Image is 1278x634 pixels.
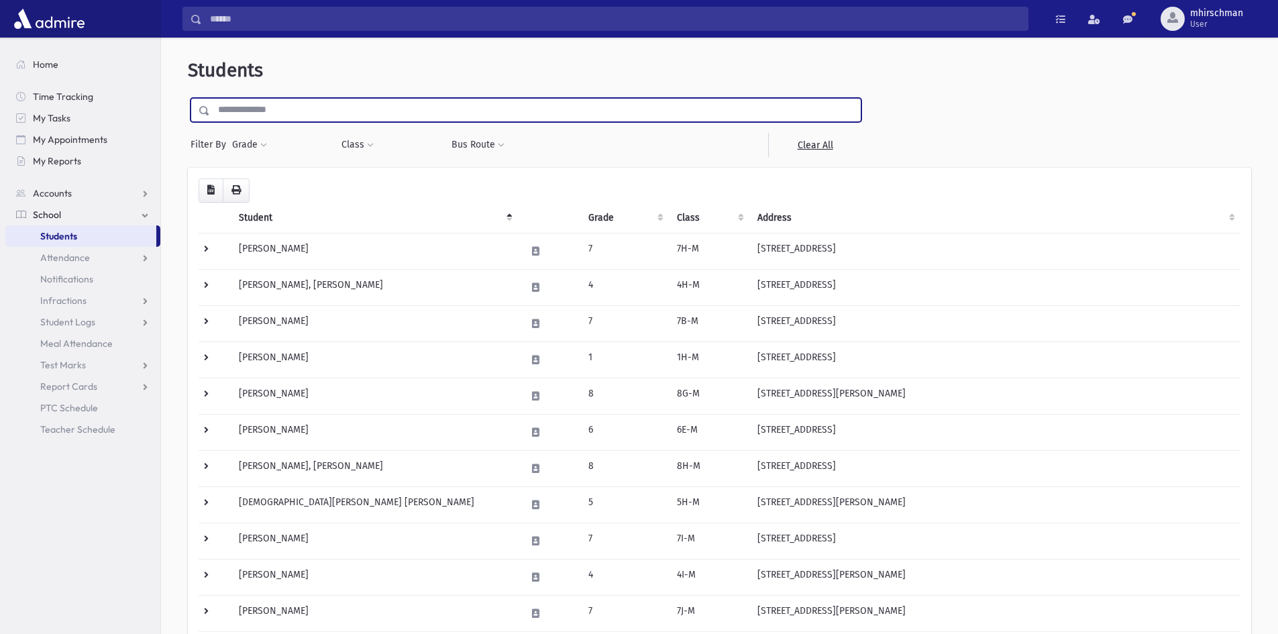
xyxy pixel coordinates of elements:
a: Meal Attendance [5,333,160,354]
td: 8H-M [669,450,749,486]
span: Time Tracking [33,91,93,103]
td: [STREET_ADDRESS] [749,341,1240,378]
td: [DEMOGRAPHIC_DATA][PERSON_NAME] [PERSON_NAME] [231,486,518,523]
td: 7 [580,523,669,559]
td: [STREET_ADDRESS][PERSON_NAME] [749,559,1240,595]
td: 5 [580,486,669,523]
td: 4 [580,559,669,595]
span: Filter By [191,138,231,152]
a: Accounts [5,182,160,204]
td: [PERSON_NAME], [PERSON_NAME] [231,450,518,486]
td: 5H-M [669,486,749,523]
span: Attendance [40,252,90,264]
th: Grade: activate to sort column ascending [580,203,669,233]
td: [STREET_ADDRESS] [749,523,1240,559]
a: Clear All [768,133,861,157]
td: [STREET_ADDRESS][PERSON_NAME] [749,378,1240,414]
span: My Appointments [33,134,107,146]
button: Bus Route [451,133,505,157]
td: [PERSON_NAME] [231,233,518,269]
td: 6E-M [669,414,749,450]
td: [STREET_ADDRESS] [749,305,1240,341]
a: Infractions [5,290,160,311]
th: Address: activate to sort column ascending [749,203,1240,233]
span: PTC Schedule [40,402,98,414]
td: 7I-M [669,523,749,559]
td: [STREET_ADDRESS][PERSON_NAME] [749,595,1240,631]
td: 8G-M [669,378,749,414]
span: Meal Attendance [40,337,113,350]
td: 1 [580,341,669,378]
span: Report Cards [40,380,97,392]
span: Notifications [40,273,93,285]
th: Class: activate to sort column ascending [669,203,749,233]
th: Student: activate to sort column descending [231,203,518,233]
td: [STREET_ADDRESS] [749,269,1240,305]
td: 7B-M [669,305,749,341]
span: Students [188,59,263,81]
span: Students [40,230,77,242]
span: Teacher Schedule [40,423,115,435]
td: [PERSON_NAME], [PERSON_NAME] [231,269,518,305]
span: Infractions [40,295,87,307]
td: 4 [580,269,669,305]
td: [PERSON_NAME] [231,595,518,631]
td: [PERSON_NAME] [231,559,518,595]
td: 4I-M [669,559,749,595]
a: My Tasks [5,107,160,129]
td: [PERSON_NAME] [231,414,518,450]
td: 7J-M [669,595,749,631]
td: 7H-M [669,233,749,269]
td: 8 [580,450,669,486]
td: 7 [580,305,669,341]
td: [STREET_ADDRESS] [749,233,1240,269]
span: mhirschman [1190,8,1243,19]
span: Test Marks [40,359,86,371]
a: Students [5,225,156,247]
img: AdmirePro [11,5,88,32]
span: Student Logs [40,316,95,328]
button: CSV [199,178,223,203]
a: My Reports [5,150,160,172]
span: My Reports [33,155,81,167]
button: Class [341,133,374,157]
td: 1H-M [669,341,749,378]
td: [PERSON_NAME] [231,305,518,341]
td: [STREET_ADDRESS][PERSON_NAME] [749,486,1240,523]
a: School [5,204,160,225]
a: Student Logs [5,311,160,333]
span: Home [33,58,58,70]
input: Search [202,7,1028,31]
span: User [1190,19,1243,30]
button: Grade [231,133,268,157]
td: [PERSON_NAME] [231,341,518,378]
a: Test Marks [5,354,160,376]
td: 8 [580,378,669,414]
a: Notifications [5,268,160,290]
a: Report Cards [5,376,160,397]
td: [PERSON_NAME] [231,523,518,559]
button: Print [223,178,250,203]
td: [STREET_ADDRESS] [749,414,1240,450]
span: School [33,209,61,221]
td: [PERSON_NAME] [231,378,518,414]
a: PTC Schedule [5,397,160,419]
td: [STREET_ADDRESS] [749,450,1240,486]
span: Accounts [33,187,72,199]
span: My Tasks [33,112,70,124]
td: 7 [580,233,669,269]
td: 7 [580,595,669,631]
a: Teacher Schedule [5,419,160,440]
a: Attendance [5,247,160,268]
td: 4H-M [669,269,749,305]
a: My Appointments [5,129,160,150]
a: Home [5,54,160,75]
a: Time Tracking [5,86,160,107]
td: 6 [580,414,669,450]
